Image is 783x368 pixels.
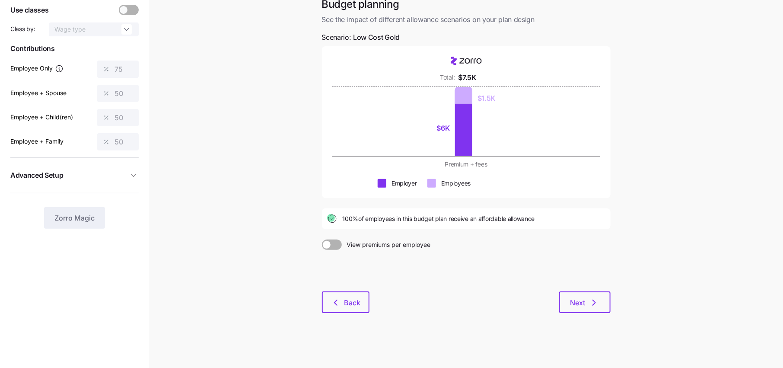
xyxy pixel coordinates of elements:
[343,214,535,223] span: 100% of employees in this budget plan receive an affordable allowance
[10,170,64,181] span: Advanced Setup
[10,165,139,186] button: Advanced Setup
[10,137,64,146] label: Employee + Family
[477,93,495,104] div: $1.5K
[322,291,369,313] button: Back
[391,179,417,188] div: Employer
[360,160,573,169] div: Premium + fees
[10,112,73,122] label: Employee + Child(ren)
[54,213,95,223] span: Zorro Magic
[353,32,400,43] span: Low Cost Gold
[10,88,67,98] label: Employee + Spouse
[10,5,48,16] span: Use classes
[10,64,64,73] label: Employee Only
[437,123,450,134] div: $6K
[559,291,611,313] button: Next
[44,207,105,229] button: Zorro Magic
[322,32,400,43] span: Scenario:
[458,72,476,83] div: $7.5K
[10,43,139,54] span: Contributions
[440,73,455,82] div: Total:
[342,240,431,250] span: View premiums per employee
[570,298,586,308] span: Next
[441,179,471,188] div: Employees
[322,14,611,25] span: See the impact of different allowance scenarios on your plan design
[10,25,35,33] span: Class by:
[344,298,361,308] span: Back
